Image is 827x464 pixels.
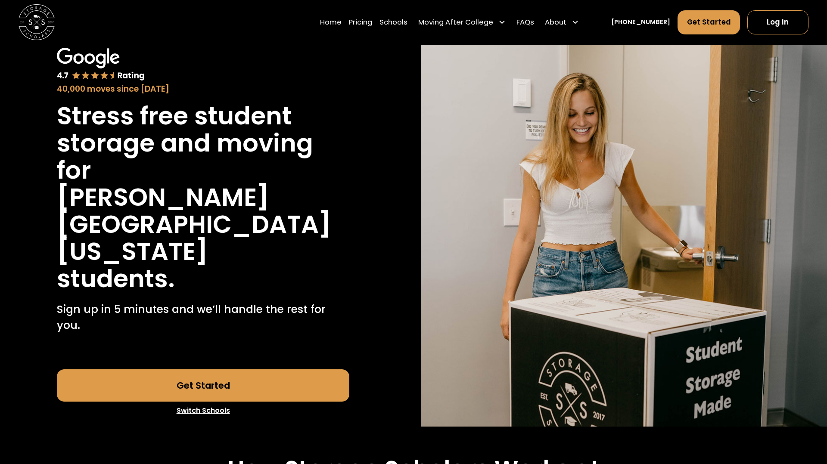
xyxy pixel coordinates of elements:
[379,10,407,35] a: Schools
[747,10,808,34] a: Log In
[57,48,145,81] img: Google 4.7 star rating
[349,10,372,35] a: Pricing
[320,10,342,35] a: Home
[57,402,349,420] a: Switch Schools
[57,369,349,402] a: Get Started
[678,10,740,34] a: Get Started
[57,83,349,95] div: 40,000 moves since [DATE]
[414,10,509,35] div: Moving After College
[57,265,175,292] h1: students.
[611,18,670,27] a: [PHONE_NUMBER]
[57,184,349,265] h1: [PERSON_NAME][GEOGRAPHIC_DATA][US_STATE]
[545,17,566,28] div: About
[57,301,349,334] p: Sign up in 5 minutes and we’ll handle the rest for you.
[57,102,349,184] h1: Stress free student storage and moving for
[516,10,534,35] a: FAQs
[418,17,493,28] div: Moving After College
[541,10,583,35] div: About
[19,4,54,40] img: Storage Scholars main logo
[421,40,827,427] img: Storage Scholars will have everything waiting for you in your room when you arrive to campus.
